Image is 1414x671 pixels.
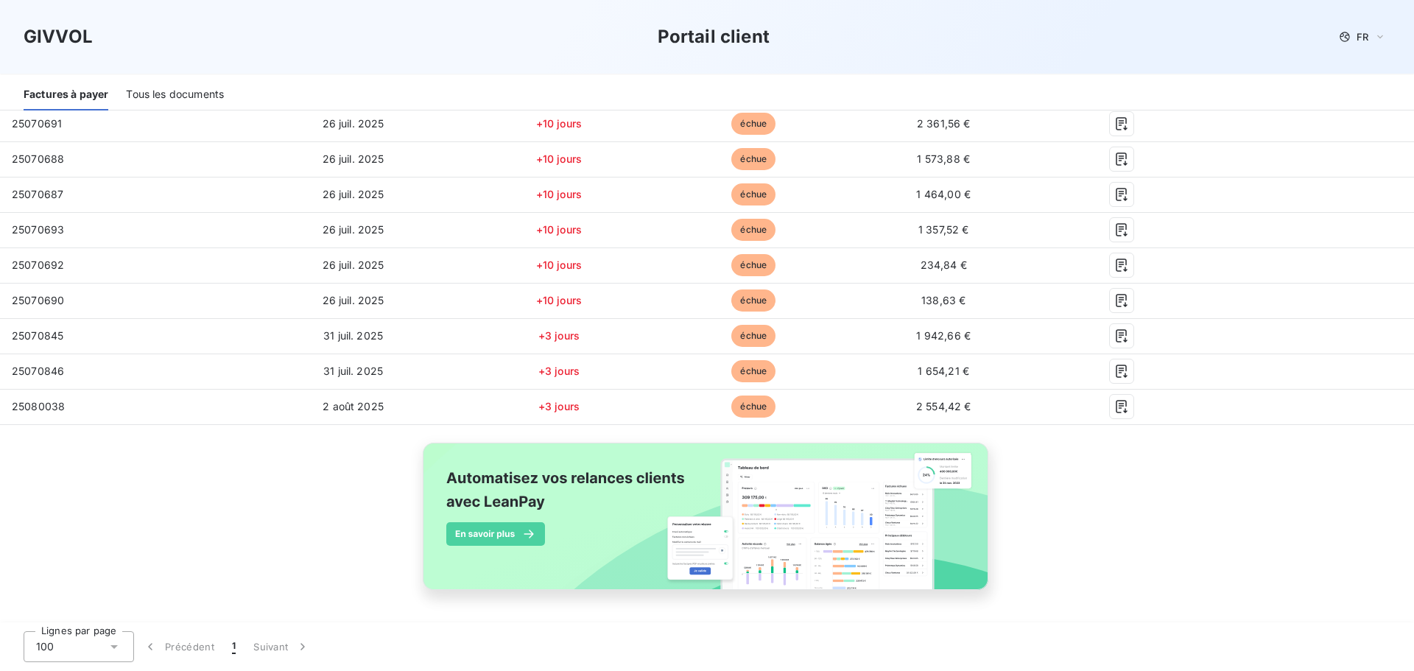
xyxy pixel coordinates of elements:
[536,259,582,271] span: +10 jours
[731,360,775,382] span: échue
[916,400,971,412] span: 2 554,42 €
[12,223,64,236] span: 25070693
[12,329,63,342] span: 25070845
[323,117,384,130] span: 26 juil. 2025
[24,80,108,110] div: Factures à payer
[918,223,969,236] span: 1 357,52 €
[12,152,64,165] span: 25070688
[323,223,384,236] span: 26 juil. 2025
[536,223,582,236] span: +10 jours
[12,365,64,377] span: 25070846
[12,259,64,271] span: 25070692
[323,188,384,200] span: 26 juil. 2025
[323,400,384,412] span: 2 août 2025
[731,113,775,135] span: échue
[36,639,54,654] span: 100
[731,396,775,418] span: échue
[223,631,245,662] button: 1
[12,400,65,412] span: 25080038
[536,294,582,306] span: +10 jours
[323,152,384,165] span: 26 juil. 2025
[134,631,223,662] button: Précédent
[658,24,770,50] h3: Portail client
[538,329,580,342] span: +3 jours
[126,80,224,110] div: Tous les documents
[918,365,969,377] span: 1 654,21 €
[245,631,319,662] button: Suivant
[731,183,775,205] span: échue
[323,329,383,342] span: 31 juil. 2025
[731,148,775,170] span: échue
[916,188,971,200] span: 1 464,00 €
[536,188,582,200] span: +10 jours
[24,24,93,50] h3: GIVVOL
[323,259,384,271] span: 26 juil. 2025
[232,639,236,654] span: 1
[731,219,775,241] span: échue
[323,294,384,306] span: 26 juil. 2025
[731,254,775,276] span: échue
[731,325,775,347] span: échue
[538,365,580,377] span: +3 jours
[12,117,62,130] span: 25070691
[12,294,64,306] span: 25070690
[409,434,1005,615] img: banner
[12,188,63,200] span: 25070687
[323,365,383,377] span: 31 juil. 2025
[731,289,775,312] span: échue
[536,152,582,165] span: +10 jours
[536,117,582,130] span: +10 jours
[917,117,971,130] span: 2 361,56 €
[921,259,967,271] span: 234,84 €
[916,329,971,342] span: 1 942,66 €
[917,152,970,165] span: 1 573,88 €
[921,294,965,306] span: 138,63 €
[538,400,580,412] span: +3 jours
[1357,31,1368,43] span: FR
